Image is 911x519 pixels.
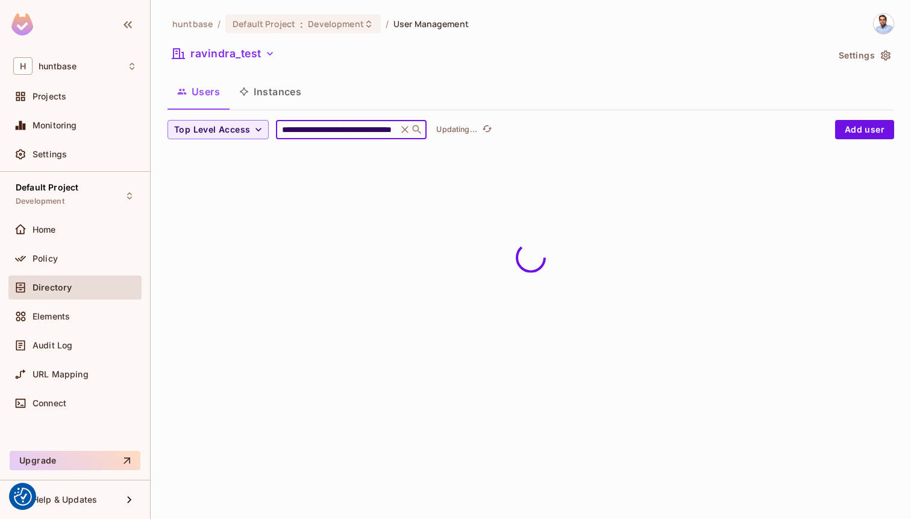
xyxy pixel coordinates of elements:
span: Click to refresh data [477,122,494,137]
span: Projects [33,92,66,101]
img: SReyMgAAAABJRU5ErkJggg== [11,13,33,36]
span: Top Level Access [174,122,250,137]
span: Help & Updates [33,495,97,505]
li: / [218,18,221,30]
li: / [386,18,389,30]
span: Elements [33,312,70,321]
button: Add user [835,120,894,139]
span: the active workspace [172,18,213,30]
span: Default Project [233,18,295,30]
p: Updating... [436,125,477,134]
span: URL Mapping [33,370,89,379]
button: Users [167,77,230,107]
img: Revisit consent button [14,488,32,506]
button: ravindra_test [167,44,280,63]
span: Policy [33,254,58,263]
span: Directory [33,283,72,292]
button: Upgrade [10,451,140,470]
span: : [299,19,304,29]
button: Consent Preferences [14,488,32,506]
span: Home [33,225,56,234]
span: Connect [33,398,66,408]
span: Development [308,18,363,30]
span: H [13,57,33,75]
span: Default Project [16,183,78,192]
span: Settings [33,149,67,159]
img: Ravindra Bangrawa [874,14,894,34]
span: User Management [393,18,469,30]
button: Top Level Access [167,120,269,139]
span: Development [16,197,64,206]
span: refresh [482,124,492,136]
span: Workspace: huntbase [39,61,77,71]
button: refresh [480,122,494,137]
button: Instances [230,77,311,107]
button: Settings [834,46,894,65]
span: Audit Log [33,341,72,350]
span: Monitoring [33,121,77,130]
